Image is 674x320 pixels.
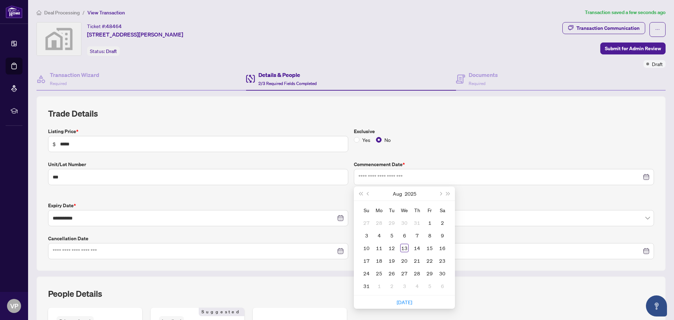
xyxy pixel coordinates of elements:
span: No [382,136,394,144]
label: Cancellation Date [48,235,348,242]
span: Commencement Date is Required Field [354,187,426,192]
span: Draft [106,48,117,54]
button: Transaction Communication [562,22,645,34]
h4: Details & People [258,71,317,79]
label: Listing Price [48,128,348,135]
span: $ [53,140,56,148]
span: Required [469,81,485,86]
label: Exclusive [354,128,654,135]
label: Unit/Lot Number [48,161,348,168]
label: Suspension Date [354,235,654,242]
h4: Documents [469,71,498,79]
button: Submit for Admin Review [600,43,666,54]
div: Status: [87,46,120,56]
img: logo [6,5,22,18]
span: VP [10,301,18,311]
span: ellipsis [655,27,660,32]
span: Submit for Admin Review [605,43,661,54]
label: Commencement Date [354,161,654,168]
h2: People Details [48,288,102,299]
label: Expiry Date [48,202,348,209]
span: Deal Processing [44,9,80,16]
span: 48464 [106,23,122,30]
h2: Trade Details [48,108,654,119]
span: home [37,10,41,15]
div: Transaction Communication [576,22,640,34]
label: Board [354,202,654,209]
span: View Transaction [87,9,125,16]
span: 2/3 Required Fields Completed [258,81,317,86]
span: Yes [359,136,373,144]
img: svg%3e [37,22,81,55]
span: [STREET_ADDRESS][PERSON_NAME] [87,30,183,39]
article: Transaction saved a few seconds ago [585,8,666,17]
div: Ticket #: [87,22,122,30]
li: / [82,8,85,17]
span: Required [50,81,67,86]
h4: Transaction Wizard [50,71,99,79]
span: Draft [652,60,663,68]
span: Suggested [199,308,244,316]
button: Open asap [646,295,667,316]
